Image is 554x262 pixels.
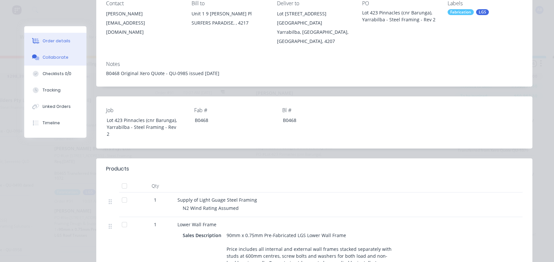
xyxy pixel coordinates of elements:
[192,18,267,28] div: SURFERS PARADISE, , 4217
[448,9,474,15] div: Fabrication
[362,9,437,23] div: Lot 423 Pinnacles (cnr Barunga), Yarrabilba - Steel Framing - Rev 2
[43,87,61,93] div: Tracking
[448,0,523,7] div: Labels
[192,0,267,7] div: Bill to
[106,0,181,7] div: Contact
[106,18,181,37] div: [EMAIL_ADDRESS][DOMAIN_NAME]
[277,0,352,7] div: Deliver to
[136,179,175,192] div: Qty
[24,98,86,115] button: Linked Orders
[183,205,239,211] span: N2 Wind Rating Assumed
[277,28,352,46] div: Yarrabilba, [GEOGRAPHIC_DATA], [GEOGRAPHIC_DATA], 4207
[154,221,157,228] span: 1
[102,115,183,139] div: Lot 423 Pinnacles (cnr Barunga), Yarrabilba - Steel Framing - Rev 2
[24,82,86,98] button: Tracking
[43,54,68,60] div: Collaborate
[194,106,276,114] label: Fab #
[106,9,181,37] div: [PERSON_NAME][EMAIL_ADDRESS][DOMAIN_NAME]
[154,196,157,203] span: 1
[43,104,71,110] div: Linked Orders
[24,33,86,49] button: Order details
[476,9,489,15] div: LGS
[278,115,360,125] div: B0468
[43,38,70,44] div: Order details
[106,106,188,114] label: Job
[106,9,181,18] div: [PERSON_NAME]
[177,221,216,228] span: Lower Wall Frame
[106,165,129,173] div: Products
[183,231,224,240] div: Sales Description
[192,9,267,18] div: Unit 1 9 [PERSON_NAME] Pl
[277,9,352,46] div: Lot [STREET_ADDRESS][GEOGRAPHIC_DATA]Yarrabilba, [GEOGRAPHIC_DATA], [GEOGRAPHIC_DATA], 4207
[190,115,271,125] div: B0468
[106,61,523,67] div: Notes
[43,120,60,126] div: Timeline
[24,115,86,131] button: Timeline
[24,49,86,66] button: Collaborate
[177,197,257,203] span: Supply of Light Guage Steel Framing
[43,71,71,77] div: Checklists 0/0
[192,9,267,30] div: Unit 1 9 [PERSON_NAME] PlSURFERS PARADISE, , 4217
[24,66,86,82] button: Checklists 0/0
[282,106,364,114] label: Bl #
[277,9,352,28] div: Lot [STREET_ADDRESS][GEOGRAPHIC_DATA]
[362,0,437,7] div: PO
[106,70,523,77] div: B0468 Original Xero QUote - QU-0985 issued [DATE]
